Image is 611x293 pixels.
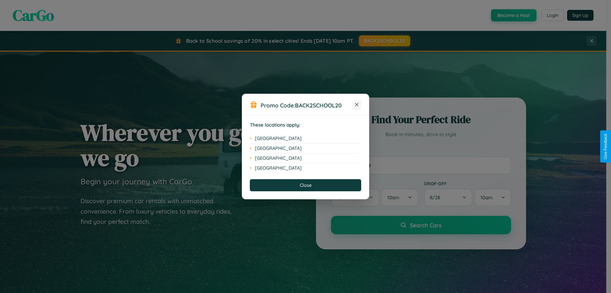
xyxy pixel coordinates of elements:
strong: These locations apply: [250,122,300,128]
h3: Promo Code: [261,102,352,109]
button: Close [250,179,361,191]
li: [GEOGRAPHIC_DATA] [250,143,361,153]
div: Give Feedback [603,134,608,159]
b: BACK2SCHOOL20 [295,102,342,109]
li: [GEOGRAPHIC_DATA] [250,163,361,173]
li: [GEOGRAPHIC_DATA] [250,153,361,163]
li: [GEOGRAPHIC_DATA] [250,134,361,143]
